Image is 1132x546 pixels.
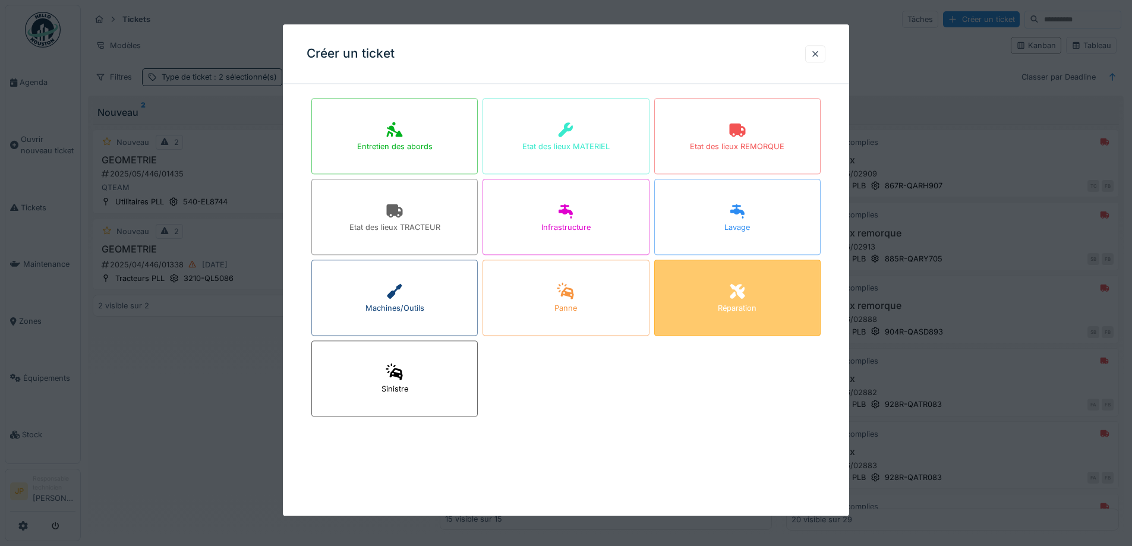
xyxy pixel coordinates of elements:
[724,222,750,233] div: Lavage
[349,222,440,233] div: Etat des lieux TRACTEUR
[381,384,408,395] div: Sinistre
[554,303,577,314] div: Panne
[357,141,433,153] div: Entretien des abords
[307,46,395,61] h3: Créer un ticket
[541,222,591,233] div: Infrastructure
[718,303,756,314] div: Réparation
[365,303,424,314] div: Machines/Outils
[522,141,610,153] div: Etat des lieux MATERIEL
[690,141,784,153] div: Etat des lieux REMORQUE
